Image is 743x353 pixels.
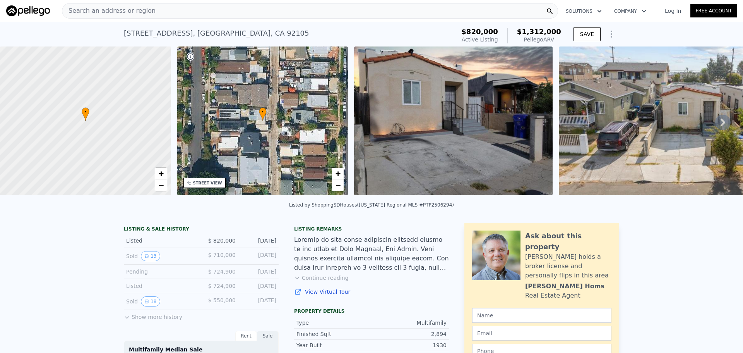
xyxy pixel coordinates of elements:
span: $ 710,000 [208,252,236,258]
div: 1930 [371,341,447,349]
a: Zoom out [332,179,344,191]
div: Finished Sqft [296,330,371,338]
div: [PERSON_NAME] holds a broker license and personally flips in this area [525,252,611,280]
div: Sold [126,251,195,261]
button: Show Options [604,26,619,42]
span: − [158,180,163,190]
div: Listed by ShoppingSDHouses ([US_STATE] Regional MLS #PTP2506294) [289,202,454,208]
div: [STREET_ADDRESS] , [GEOGRAPHIC_DATA] , CA 92105 [124,28,309,39]
div: Real Estate Agent [525,291,580,300]
span: $1,312,000 [517,28,561,36]
a: View Virtual Tour [294,288,449,296]
span: $ 724,900 [208,283,236,289]
button: SAVE [574,27,601,41]
div: 2,894 [371,330,447,338]
span: • [259,108,267,115]
span: Active Listing [462,36,498,43]
span: $ 724,900 [208,269,236,275]
span: $820,000 [461,28,498,36]
div: • [82,107,89,121]
a: Free Account [690,4,737,17]
button: View historical data [141,296,160,307]
span: − [336,180,341,190]
div: Sold [126,296,195,307]
div: • [259,107,267,121]
a: Zoom out [155,179,167,191]
div: [DATE] [242,282,276,290]
div: [DATE] [242,237,276,245]
a: Zoom in [155,168,167,179]
a: Zoom in [332,168,344,179]
div: [DATE] [242,251,276,261]
div: Multifamily [371,319,447,327]
div: LISTING & SALE HISTORY [124,226,279,234]
div: Sale [257,331,279,341]
a: Log In [656,7,690,15]
button: View historical data [141,251,160,261]
button: Solutions [560,4,608,18]
div: Rent [235,331,257,341]
span: + [158,169,163,178]
input: Name [472,308,611,323]
div: Type [296,319,371,327]
input: Email [472,326,611,341]
span: $ 550,000 [208,297,236,303]
div: Year Built [296,341,371,349]
div: Loremip do sita conse adipiscin elitsedd eiusmo te inc utlab et Dolo Magnaal, Eni Admin. Veni qui... [294,235,449,272]
span: + [336,169,341,178]
div: Pending [126,268,195,276]
div: Listed [126,282,195,290]
div: Listed [126,237,195,245]
div: Property details [294,308,449,314]
div: STREET VIEW [193,180,222,186]
div: [PERSON_NAME] Homs [525,282,604,291]
span: Search an address or region [62,6,156,15]
div: Pellego ARV [517,36,561,43]
span: • [82,108,89,115]
img: Pellego [6,5,50,16]
button: Continue reading [294,274,349,282]
span: $ 820,000 [208,238,236,244]
div: Listing remarks [294,226,449,232]
div: Ask about this property [525,231,611,252]
img: Sale: 167499100 Parcel: 20963193 [354,46,553,195]
button: Company [608,4,652,18]
div: [DATE] [242,296,276,307]
div: [DATE] [242,268,276,276]
button: Show more history [124,310,182,321]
